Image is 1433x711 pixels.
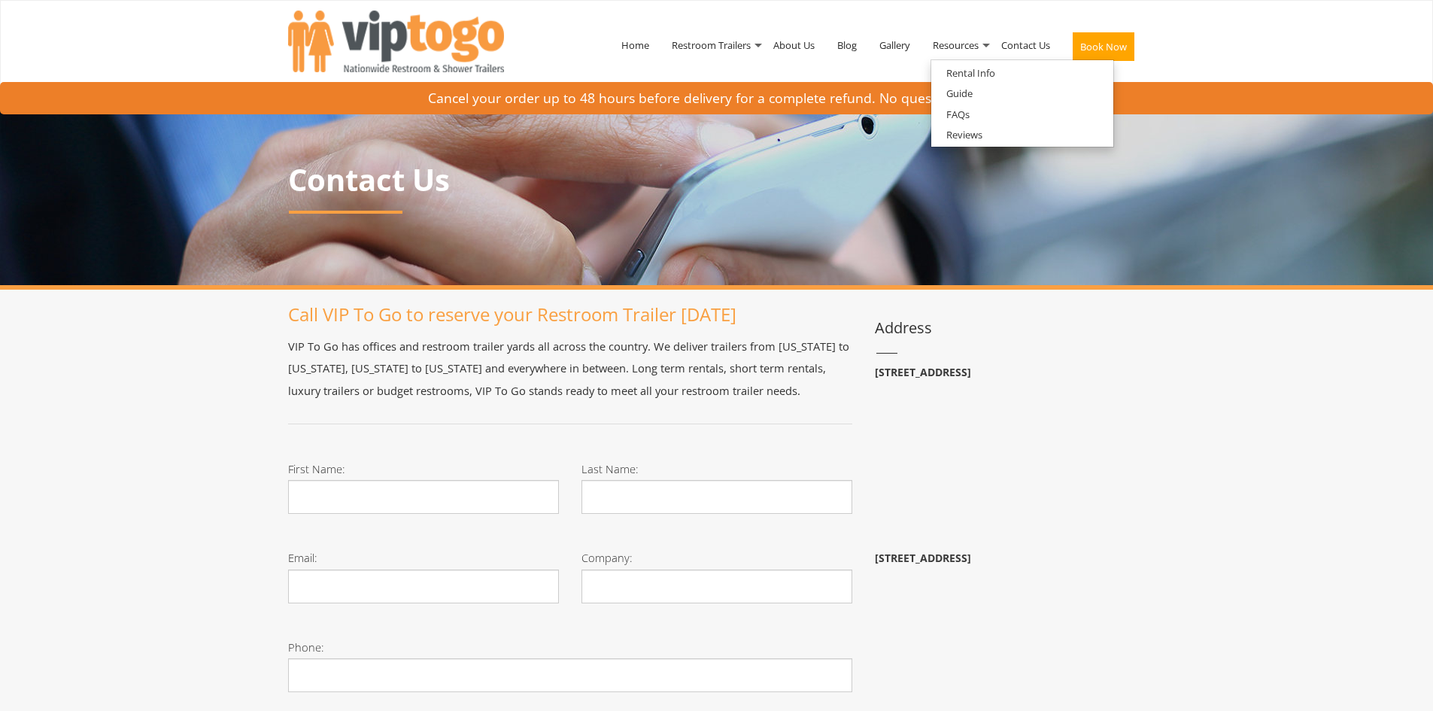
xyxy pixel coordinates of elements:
[875,551,971,565] b: [STREET_ADDRESS]
[931,64,1010,83] a: Rental Info
[931,126,997,144] a: Reviews
[1061,6,1146,93] a: Book Now
[931,84,988,103] a: Guide
[1073,32,1134,61] button: Book Now
[288,305,852,324] h1: Call VIP To Go to reserve your Restroom Trailer [DATE]
[875,365,971,379] b: [STREET_ADDRESS]
[826,6,868,84] a: Blog
[931,105,985,124] a: FAQs
[660,6,762,84] a: Restroom Trailers
[990,6,1061,84] a: Contact Us
[868,6,921,84] a: Gallery
[288,11,504,72] img: VIPTOGO
[875,320,1146,336] h3: Address
[921,6,990,84] a: Resources
[610,6,660,84] a: Home
[288,336,852,402] p: VIP To Go has offices and restroom trailer yards all across the country. We deliver trailers from...
[288,163,1146,196] p: Contact Us
[762,6,826,84] a: About Us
